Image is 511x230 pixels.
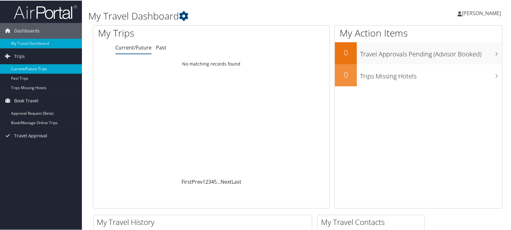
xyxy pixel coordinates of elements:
span: Trips [14,48,25,64]
h2: My Travel Contacts [321,216,424,227]
a: First [181,178,192,185]
h3: Travel Approvals Pending (Advisor Booked) [360,46,502,58]
span: … [217,178,221,185]
h2: 0 [335,69,357,79]
a: 4 [211,178,214,185]
a: [PERSON_NAME] [457,3,507,22]
img: airportal-logo.png [14,4,77,19]
a: 0Travel Approvals Pending (Advisor Booked) [335,42,502,64]
h1: My Trips [98,26,227,39]
a: 0Trips Missing Hotels [335,64,502,86]
h1: My Travel Dashboard [88,9,368,22]
a: Prev [192,178,203,185]
h2: My Travel History [97,216,312,227]
a: 2 [205,178,208,185]
h3: Trips Missing Hotels [360,68,502,80]
a: Last [232,178,241,185]
td: No matching records found [93,58,330,69]
span: Dashboards [14,22,40,38]
a: 5 [214,178,217,185]
span: Book Travel [14,92,38,108]
a: Past [156,43,166,50]
span: [PERSON_NAME] [462,9,501,16]
a: Current/Future [115,43,152,50]
a: 1 [203,178,205,185]
h1: My Action Items [335,26,502,39]
span: Travel Approval [14,127,47,143]
a: Next [221,178,232,185]
h2: 0 [335,47,357,57]
a: 3 [208,178,211,185]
